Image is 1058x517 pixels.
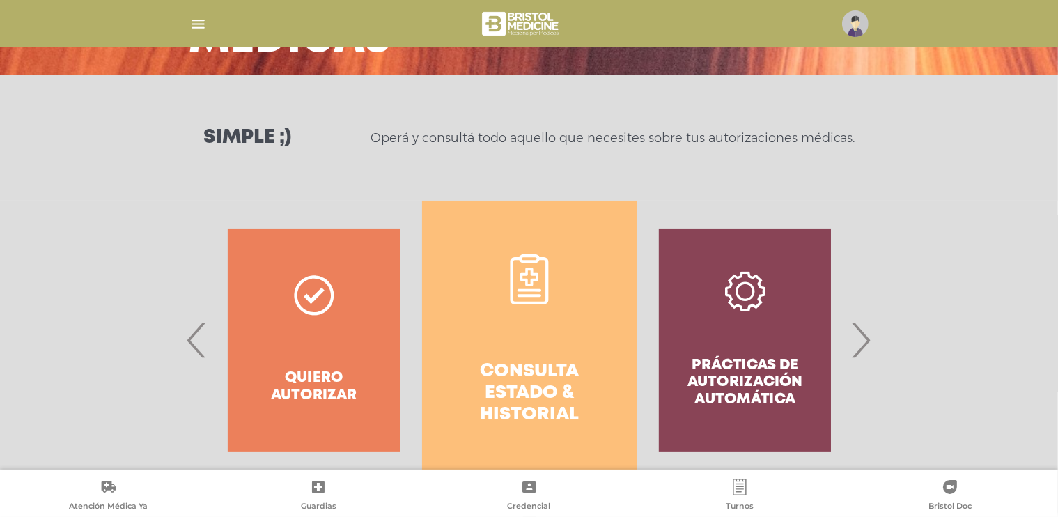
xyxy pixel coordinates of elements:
a: Bristol Doc [845,479,1055,514]
h4: Consulta estado & historial [447,361,612,426]
h3: Simple ;) [203,128,291,148]
span: Bristol Doc [928,501,972,514]
img: profile-placeholder.svg [842,10,869,37]
p: Operá y consultá todo aquello que necesites sobre tus autorizaciones médicas. [371,130,855,146]
a: Credencial [423,479,634,514]
img: bristol-medicine-blanco.png [480,7,563,40]
a: Consulta estado & historial [422,201,637,479]
span: Atención Médica Ya [69,501,148,514]
img: Cober_menu-lines-white.svg [189,15,207,33]
span: Previous [184,302,211,378]
span: Next [848,302,875,378]
a: Guardias [213,479,423,514]
span: Turnos [726,501,754,514]
a: Atención Médica Ya [3,479,213,514]
a: Turnos [635,479,845,514]
span: Guardias [301,501,336,514]
span: Credencial [508,501,551,514]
